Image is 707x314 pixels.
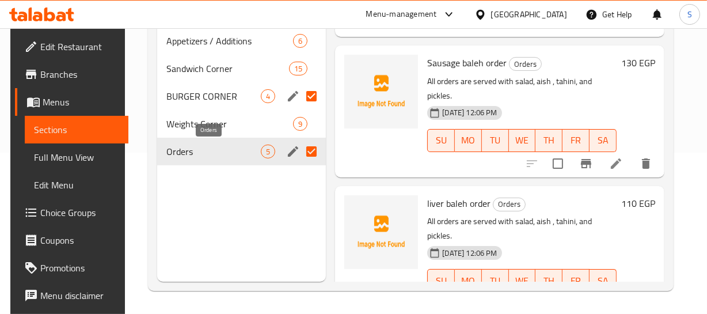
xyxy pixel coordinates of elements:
h6: 110 EGP [621,195,655,211]
div: Weights Corner9 [157,110,326,138]
span: Branches [40,67,119,81]
div: Sandwich Corner15 [157,55,326,82]
span: WE [514,273,531,289]
span: Orders [166,145,261,158]
span: WE [514,132,531,149]
img: liver baleh order [344,195,418,269]
p: All orders are served with salad, aish , tahini, and pickles. [427,74,616,103]
span: SU [432,273,450,289]
span: Edit Restaurant [40,40,119,54]
span: Sections [34,123,119,137]
span: 15 [290,63,307,74]
span: Orders [510,58,541,71]
span: FR [567,132,585,149]
button: WE [509,129,536,152]
span: Weights Corner [166,117,294,131]
span: MO [459,132,477,149]
span: SU [432,132,450,149]
span: 6 [294,36,307,47]
span: Edit Menu [34,178,119,192]
span: SA [594,132,612,149]
a: Coupons [15,226,128,254]
a: Branches [15,60,128,88]
p: All orders are served with salad, aish , tahini, and pickles. [427,214,616,243]
button: MO [455,129,482,152]
a: Edit menu item [609,157,623,171]
button: MO [455,269,482,292]
span: Coupons [40,233,119,247]
button: SA [590,269,617,292]
button: delete [632,150,660,177]
button: TH [535,269,562,292]
div: Orders5edit [157,138,326,165]
span: Select to update [546,152,570,176]
button: TU [482,129,509,152]
a: Full Menu View [25,143,128,171]
span: Sausage baleh order [427,54,507,71]
div: Menu-management [366,7,437,21]
span: SA [594,273,612,289]
a: Edit Menu [25,171,128,199]
span: Sandwich Corner [166,62,289,75]
span: Menus [43,95,119,109]
span: FR [567,273,585,289]
span: Appetizers / Additions [166,34,294,48]
button: edit [284,143,302,160]
a: Edit Restaurant [15,33,128,60]
span: TU [486,273,504,289]
div: BURGER CORNER4edit [157,82,326,110]
span: TH [540,132,558,149]
img: Sausage baleh order [344,55,418,128]
span: Promotions [40,261,119,275]
span: S [687,8,692,21]
a: Menu disclaimer [15,282,128,309]
a: Choice Groups [15,199,128,226]
span: Orders [493,198,525,211]
button: WE [509,269,536,292]
span: Full Menu View [34,150,119,164]
span: Menu disclaimer [40,289,119,302]
div: items [261,145,275,158]
button: TU [482,269,509,292]
span: 5 [261,146,275,157]
span: 9 [294,119,307,130]
button: Branch-specific-item [572,150,600,177]
button: SA [590,129,617,152]
div: items [293,117,307,131]
button: FR [562,129,590,152]
a: Promotions [15,254,128,282]
button: SU [427,269,455,292]
div: Appetizers / Additions6 [157,27,326,55]
span: liver baleh order [427,195,491,212]
a: Sections [25,116,128,143]
span: [DATE] 12:06 PM [438,248,501,259]
div: Orders [509,57,542,71]
span: Choice Groups [40,206,119,220]
span: [DATE] 12:06 PM [438,107,501,118]
h6: 130 EGP [621,55,655,71]
button: SU [427,129,455,152]
div: items [293,34,307,48]
div: [GEOGRAPHIC_DATA] [491,8,567,21]
span: 4 [261,91,275,102]
nav: Menu sections [157,22,326,170]
a: Menus [15,88,128,116]
span: TH [540,273,558,289]
span: BURGER CORNER [166,89,261,103]
span: TU [486,132,504,149]
button: FR [562,269,590,292]
button: edit [284,88,302,105]
button: TH [535,129,562,152]
span: MO [459,273,477,289]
